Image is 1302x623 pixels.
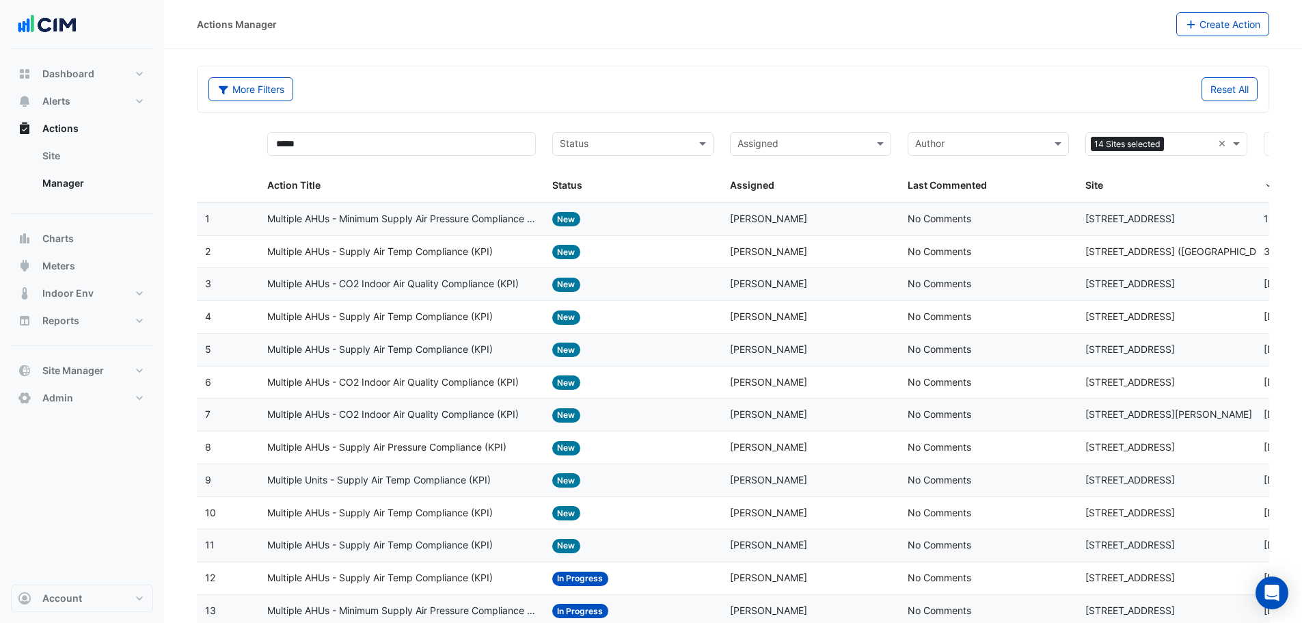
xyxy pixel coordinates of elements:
span: [STREET_ADDRESS] [1085,213,1175,224]
span: Multiple AHUs - Supply Air Temp Compliance (KPI) [267,570,493,586]
span: New [552,539,581,553]
span: Multiple AHUs - Minimum Supply Air Pressure Compliance (KPI) [267,211,535,227]
span: Multiple Units - Supply Air Temp Compliance (KPI) [267,473,491,488]
span: [STREET_ADDRESS] [1085,343,1175,355]
span: 2025-09-24T14:50:35.802 [1264,376,1294,388]
span: Site Manager [42,364,104,377]
button: Create Action [1176,12,1270,36]
button: More Filters [208,77,293,101]
span: No Comments [908,572,971,583]
span: No Comments [908,376,971,388]
app-icon: Site Manager [18,364,31,377]
span: Account [42,592,82,605]
span: [PERSON_NAME] [730,343,807,355]
span: Status [552,179,582,191]
button: Dashboard [11,60,153,88]
span: In Progress [552,604,609,618]
app-icon: Charts [18,232,31,246]
span: New [552,473,581,488]
span: 2025-09-24T13:49:58.131 [1264,474,1294,486]
span: 14 Sites selected [1091,137,1164,152]
span: [PERSON_NAME] [730,539,807,551]
span: [STREET_ADDRESS] [1085,376,1175,388]
span: 6 [205,376,211,388]
span: Actions [42,122,79,135]
span: [STREET_ADDRESS] [1085,474,1175,486]
span: Site [1085,179,1103,191]
span: [PERSON_NAME] [730,310,807,322]
span: No Comments [908,213,971,224]
span: Multiple AHUs - Supply Air Temp Compliance (KPI) [267,244,493,260]
span: [STREET_ADDRESS][PERSON_NAME] [1085,408,1252,420]
span: 2025-09-24T13:50:03.173 [1264,441,1294,453]
span: In Progress [552,572,609,586]
span: 10 [205,507,216,518]
span: New [552,343,581,357]
span: Last Commented [908,179,987,191]
span: Reports [42,314,79,328]
button: Indoor Env [11,280,153,307]
span: 13 [205,605,216,616]
span: No Comments [908,539,971,551]
a: Site [31,142,153,170]
app-icon: Actions [18,122,31,135]
span: [STREET_ADDRESS] [1085,310,1175,322]
span: Multiple AHUs - CO2 Indoor Air Quality Compliance (KPI) [267,276,519,292]
span: Dashboard [42,67,94,81]
span: New [552,506,581,520]
div: Actions [11,142,153,202]
span: Multiple AHUs - CO2 Indoor Air Quality Compliance (KPI) [267,375,519,390]
span: New [552,408,581,423]
span: Multiple AHUs - Supply Air Pressure Compliance (KPI) [267,440,506,455]
span: [STREET_ADDRESS] [1085,572,1175,583]
span: 2025-09-24T10:21:08.701 [1264,605,1294,616]
span: New [552,375,581,390]
button: Meters [11,252,153,280]
span: 2025-09-25T11:27:04.942 [1264,310,1294,322]
span: Multiple AHUs - CO2 Indoor Air Quality Compliance (KPI) [267,407,519,423]
span: 7 [205,408,211,420]
button: Charts [11,225,153,252]
span: [PERSON_NAME] [730,605,807,616]
button: Site Manager [11,357,153,384]
span: 1 [205,213,210,224]
span: 5 [205,343,211,355]
span: Charts [42,232,74,246]
span: Alerts [42,94,70,108]
button: Account [11,585,153,612]
span: Multiple AHUs - Supply Air Temp Compliance (KPI) [267,538,493,553]
span: 2025-09-24T15:12:49.324 [1264,343,1294,355]
span: No Comments [908,246,971,257]
span: 2025-09-26T08:53:06.971 [1264,278,1294,289]
button: Actions [11,115,153,142]
span: [PERSON_NAME] [730,408,807,420]
span: Multiple AHUs - Supply Air Temp Compliance (KPI) [267,342,493,358]
span: 2 [205,246,211,257]
span: New [552,441,581,455]
span: 4 [205,310,211,322]
span: [PERSON_NAME] [730,441,807,453]
app-icon: Alerts [18,94,31,108]
span: No Comments [908,441,971,453]
button: Alerts [11,88,153,115]
span: 11 [205,539,215,551]
span: 2025-09-24T10:31:53.152 [1264,572,1294,583]
span: New [552,310,581,325]
app-icon: Reports [18,314,31,328]
div: Actions Manager [197,17,277,31]
span: No Comments [908,474,971,486]
button: Reports [11,307,153,334]
span: New [552,245,581,259]
span: Indoor Env [42,287,94,300]
span: Multiple AHUs - Supply Air Temp Compliance (KPI) [267,309,493,325]
a: Manager [31,170,153,197]
span: 8 [205,441,211,453]
span: 2025-09-24T11:45:07.300 [1264,507,1294,518]
span: Admin [42,391,73,405]
span: Clear [1218,136,1230,152]
span: 3 [205,278,211,289]
span: [PERSON_NAME] [730,474,807,486]
span: No Comments [908,507,971,518]
span: [PERSON_NAME] [730,213,807,224]
span: [PERSON_NAME] [730,507,807,518]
